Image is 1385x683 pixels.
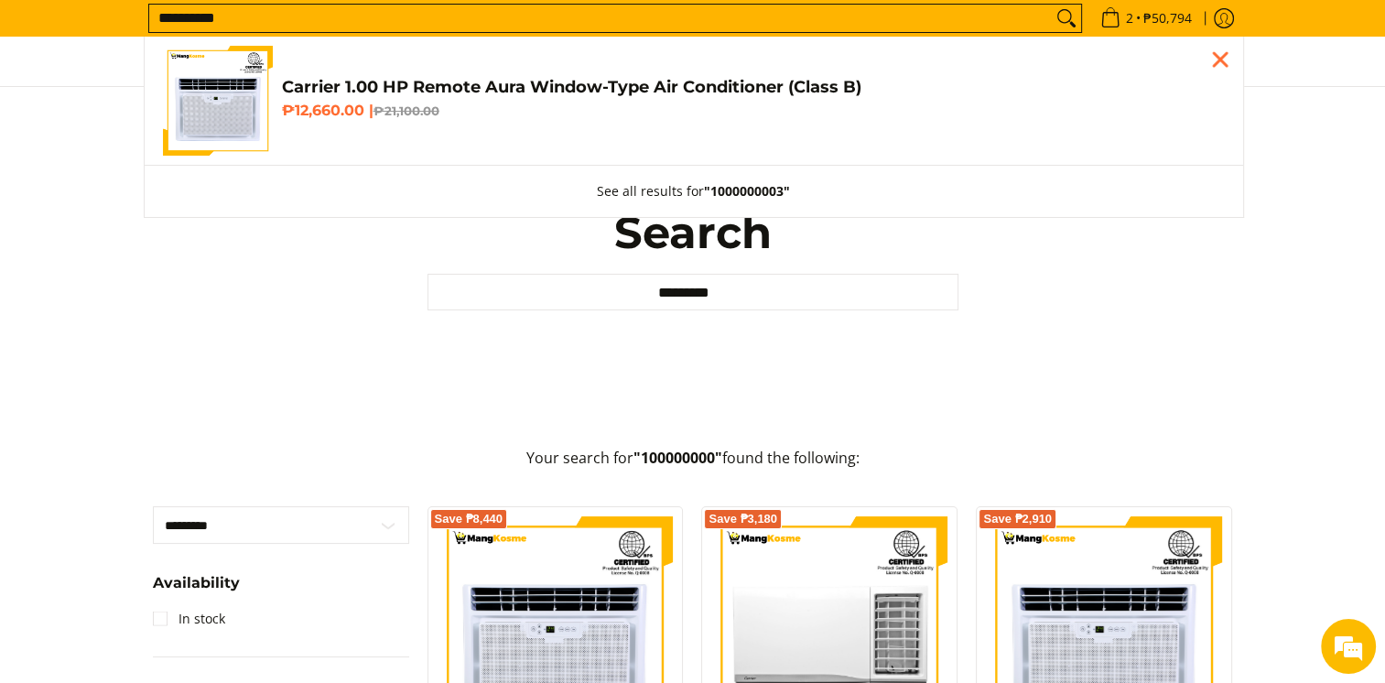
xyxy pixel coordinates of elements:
a: In stock [153,604,225,634]
span: Availability [153,576,240,591]
del: ₱21,100.00 [373,103,439,118]
summary: Open [153,576,240,604]
strong: "1000000003" [704,182,790,200]
span: We're online! [106,217,253,402]
textarea: Type your message and hit 'Enter' [9,473,349,537]
a: Carrier 1.00 HP Remote Aura Window-Type Air Conditioner (Class B) Carrier 1.00 HP Remote Aura Win... [163,46,1225,156]
span: 2 [1123,12,1136,25]
span: Save ₱8,440 [435,514,503,525]
button: Search [1052,5,1081,32]
img: Carrier 1.00 HP Remote Aura Window-Type Air Conditioner (Class B) [163,46,273,156]
span: • [1095,8,1197,28]
h6: ₱12,660.00 | [282,102,1225,120]
p: Your search for found the following: [153,447,1233,488]
div: Minimize live chat window [300,9,344,53]
h4: Carrier 1.00 HP Remote Aura Window-Type Air Conditioner (Class B) [282,77,1225,98]
strong: "100000000" [633,448,722,468]
div: Close pop up [1206,46,1234,73]
div: Chat with us now [95,103,308,126]
span: Save ₱3,180 [709,514,777,525]
button: See all results for"1000000003" [579,166,808,217]
h1: Search [427,205,958,260]
span: ₱50,794 [1141,12,1195,25]
span: Save ₱2,910 [983,514,1052,525]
